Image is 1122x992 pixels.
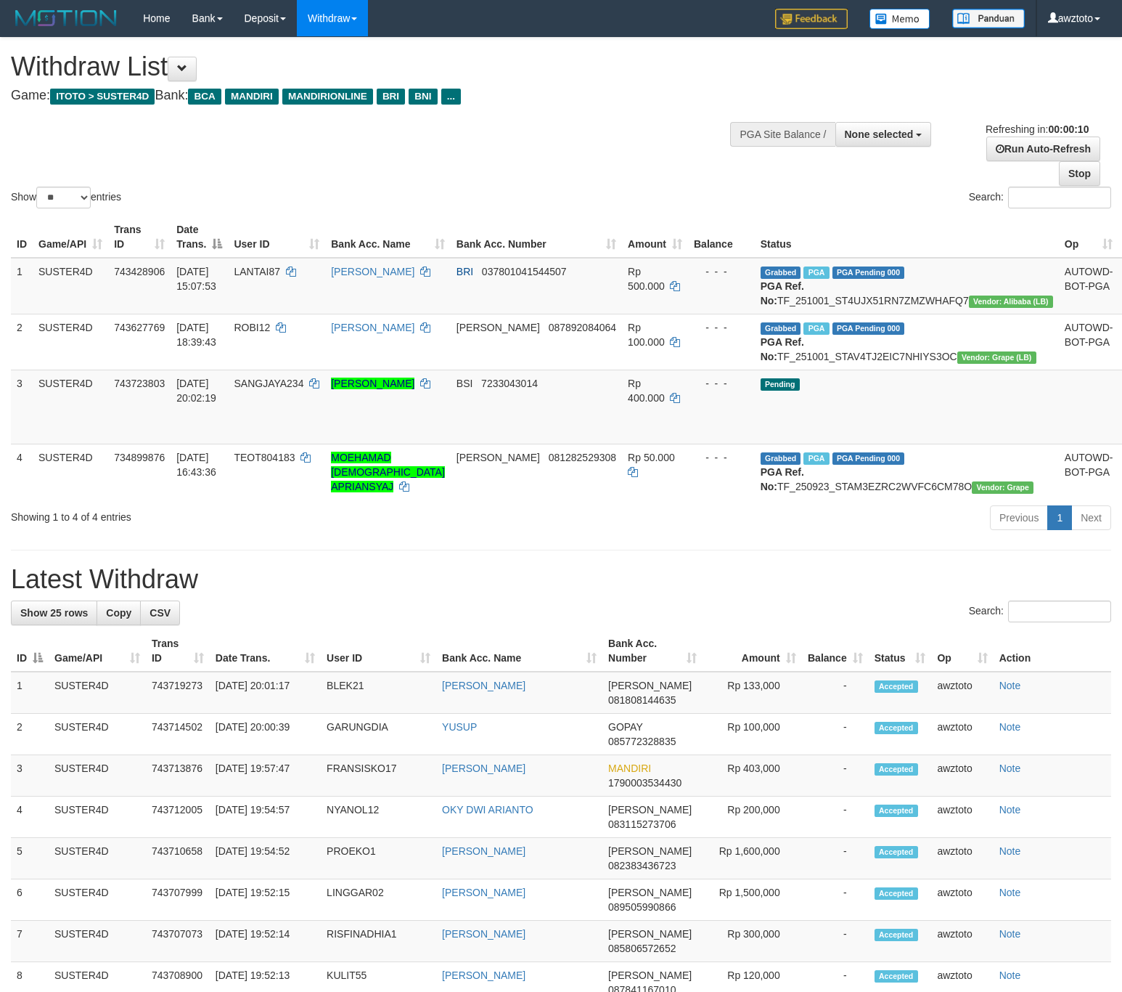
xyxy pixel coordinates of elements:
span: Copy 7233043014 to clipboard [481,378,538,389]
a: Previous [990,505,1048,530]
td: 3 [11,755,49,797]
span: Copy 089505990866 to clipboard [608,901,676,913]
td: PROEKO1 [321,838,436,879]
a: CSV [140,601,180,625]
span: Marked by awztoto [803,322,829,335]
td: SUSTER4D [49,755,146,797]
a: Note [999,928,1021,940]
span: CSV [150,607,171,619]
span: LANTAI87 [234,266,280,277]
td: TF_251001_ST4UJX51RN7ZMZWHAFQ7 [755,258,1059,314]
td: 743707073 [146,921,210,962]
td: Rp 403,000 [703,755,802,797]
input: Search: [1008,187,1111,208]
a: [PERSON_NAME] [442,969,525,981]
td: awztoto [931,672,993,714]
a: Note [999,804,1021,816]
a: [PERSON_NAME] [442,763,525,774]
span: Rp 400.000 [628,378,665,404]
th: Op: activate to sort column ascending [1059,216,1119,258]
td: - [802,714,869,755]
h4: Game: Bank: [11,89,734,103]
span: Marked by awztoto [803,452,829,465]
th: Status: activate to sort column ascending [869,630,932,672]
td: [DATE] 19:54:52 [210,838,321,879]
td: 743712005 [146,797,210,838]
b: PGA Ref. No: [761,280,804,306]
a: Note [999,845,1021,857]
input: Search: [1008,601,1111,622]
a: [PERSON_NAME] [442,887,525,898]
span: Rp 100.000 [628,322,665,348]
a: Note [999,969,1021,981]
span: [PERSON_NAME] [608,928,692,940]
span: MANDIRI [225,89,279,105]
span: ROBI12 [234,322,270,333]
td: 5 [11,838,49,879]
label: Search: [969,601,1111,622]
span: [DATE] 15:07:53 [176,266,216,292]
td: 743719273 [146,672,210,714]
th: Op: activate to sort column ascending [931,630,993,672]
img: Button%20Memo.svg [869,9,930,29]
span: Copy 082383436723 to clipboard [608,860,676,871]
span: [DATE] 16:43:36 [176,452,216,478]
span: [PERSON_NAME] [456,322,540,333]
span: Copy 081282529308 to clipboard [549,452,616,463]
td: [DATE] 19:52:15 [210,879,321,921]
td: 743707999 [146,879,210,921]
img: panduan.png [952,9,1025,28]
td: SUSTER4D [49,921,146,962]
th: Bank Acc. Name: activate to sort column ascending [436,630,602,672]
td: AUTOWD-BOT-PGA [1059,314,1119,370]
th: Balance: activate to sort column ascending [802,630,869,672]
th: ID: activate to sort column descending [11,630,49,672]
span: Accepted [875,929,918,941]
a: Run Auto-Refresh [986,137,1100,161]
th: User ID: activate to sort column ascending [321,630,436,672]
div: - - - [694,376,749,391]
th: Game/API: activate to sort column ascending [49,630,146,672]
td: TF_250923_STAM3EZRC2WVFC6CM78O [755,444,1059,500]
span: 734899876 [114,452,165,463]
td: Rp 1,500,000 [703,879,802,921]
td: [DATE] 20:00:39 [210,714,321,755]
b: PGA Ref. No: [761,466,804,492]
span: Grabbed [761,267,801,279]
td: - [802,797,869,838]
strong: 00:00:10 [1048,123,1089,135]
h1: Withdraw List [11,52,734,81]
span: Copy 083115273706 to clipboard [608,818,676,830]
th: ID [11,216,33,258]
td: SUSTER4D [49,879,146,921]
div: Showing 1 to 4 of 4 entries [11,504,456,524]
td: awztoto [931,921,993,962]
span: GOPAY [608,721,642,733]
span: [PERSON_NAME] [608,804,692,816]
td: BLEK21 [321,672,436,714]
span: PGA Pending [832,452,905,465]
th: Bank Acc. Name: activate to sort column ascending [325,216,451,258]
a: [PERSON_NAME] [331,322,414,333]
td: awztoto [931,755,993,797]
span: Accepted [875,722,918,734]
span: SANGJAYA234 [234,378,303,389]
div: PGA Site Balance / [730,122,835,147]
td: 743710658 [146,838,210,879]
td: SUSTER4D [49,838,146,879]
span: Accepted [875,805,918,817]
span: Accepted [875,846,918,858]
td: Rp 300,000 [703,921,802,962]
td: Rp 133,000 [703,672,802,714]
td: awztoto [931,714,993,755]
a: [PERSON_NAME] [442,680,525,691]
h1: Latest Withdraw [11,565,1111,594]
td: SUSTER4D [33,444,108,500]
td: 743714502 [146,714,210,755]
select: Showentries [36,187,91,208]
th: Bank Acc. Number: activate to sort column ascending [451,216,622,258]
a: [PERSON_NAME] [442,845,525,857]
span: BNI [409,89,437,105]
td: 1 [11,672,49,714]
span: ITOTO > SUSTER4D [50,89,155,105]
